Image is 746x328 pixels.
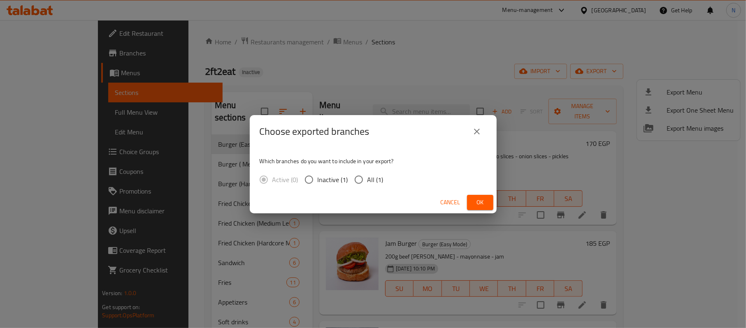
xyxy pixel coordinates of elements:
[441,197,460,208] span: Cancel
[437,195,464,210] button: Cancel
[318,175,348,185] span: Inactive (1)
[260,157,487,165] p: Which branches do you want to include in your export?
[367,175,383,185] span: All (1)
[467,122,487,141] button: close
[272,175,298,185] span: Active (0)
[467,195,493,210] button: Ok
[260,125,370,138] h2: Choose exported branches
[474,197,487,208] span: Ok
